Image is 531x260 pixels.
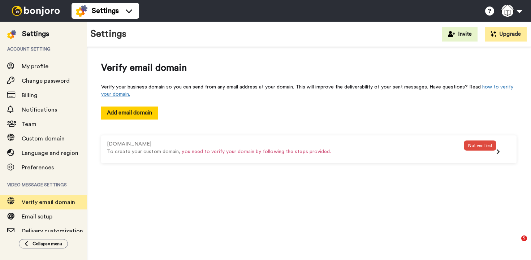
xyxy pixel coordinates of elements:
[22,121,36,127] span: Team
[22,29,49,39] div: Settings
[22,214,52,220] span: Email setup
[33,241,62,247] span: Collapse menu
[22,107,57,113] span: Notifications
[76,5,87,17] img: settings-colored.svg
[101,61,517,75] span: Verify email domain
[22,136,65,142] span: Custom domain
[107,140,464,148] div: [DOMAIN_NAME]
[92,6,119,16] span: Settings
[19,239,68,248] button: Collapse menu
[182,149,331,154] span: you need to verify your domain by following the steps provided.
[521,235,527,241] span: 5
[7,30,16,39] img: settings-colored.svg
[101,107,158,119] button: Add email domain
[22,150,78,156] span: Language and region
[22,228,83,234] span: Delivery customization
[22,64,48,69] span: My profile
[22,78,70,84] span: Change password
[442,27,478,42] button: Invite
[506,235,524,253] iframe: Intercom live chat
[9,6,63,16] img: bj-logo-header-white.svg
[22,199,75,205] span: Verify email domain
[90,29,126,39] h1: Settings
[107,148,464,156] p: To create your custom domain,
[22,165,54,170] span: Preferences
[22,92,38,98] span: Billing
[485,27,527,42] button: Upgrade
[101,83,517,98] div: Verify your business domain so you can send from any email address at your domain. This will impr...
[107,141,511,147] a: [DOMAIN_NAME]To create your custom domain, you need to verify your domain by following the steps ...
[464,140,496,151] div: Not verified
